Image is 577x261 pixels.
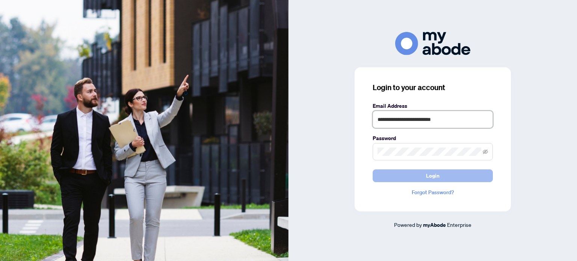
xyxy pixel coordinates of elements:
[426,170,440,182] span: Login
[373,169,493,182] button: Login
[447,221,471,228] span: Enterprise
[373,188,493,196] a: Forgot Password?
[483,149,488,154] span: eye-invisible
[373,134,493,142] label: Password
[394,221,422,228] span: Powered by
[373,102,493,110] label: Email Address
[395,32,470,55] img: ma-logo
[373,82,493,93] h3: Login to your account
[423,221,446,229] a: myAbode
